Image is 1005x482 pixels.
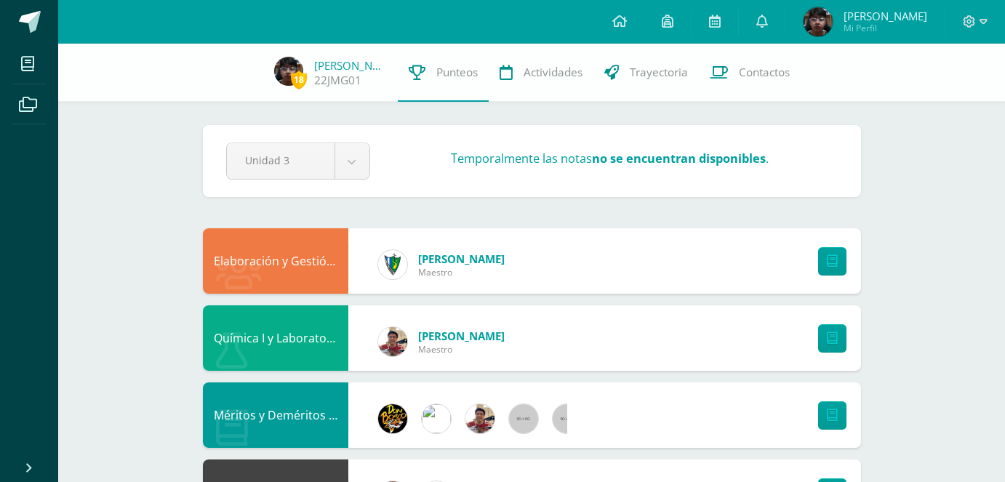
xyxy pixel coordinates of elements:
img: cb93aa548b99414539690fcffb7d5efd.png [465,404,495,433]
img: eda3c0d1caa5ac1a520cf0290d7c6ae4.png [378,404,407,433]
h3: Temporalmente las notas . [451,150,769,166]
a: 22JMG01 [314,73,361,88]
span: Unidad 3 [245,143,316,177]
a: Unidad 3 [227,143,369,179]
span: Maestro [418,266,505,278]
img: 9f174a157161b4ddbe12118a61fed988.png [378,250,407,279]
img: 60x60 [553,404,582,433]
img: a12cd7d015d8715c043ec03b48450893.png [274,57,303,86]
span: Contactos [739,65,790,80]
span: [PERSON_NAME] [418,252,505,266]
a: [PERSON_NAME] [314,58,387,73]
strong: no se encuentran disponibles [592,150,766,166]
a: Actividades [489,44,593,102]
a: Punteos [398,44,489,102]
img: cb93aa548b99414539690fcffb7d5efd.png [378,327,407,356]
span: Maestro [418,343,505,356]
a: Trayectoria [593,44,699,102]
img: 60x60 [509,404,538,433]
img: 6dfd641176813817be49ede9ad67d1c4.png [422,404,451,433]
div: Méritos y Deméritos 4to. Bach. en CCLL. "E" [203,382,348,448]
a: Contactos [699,44,801,102]
span: 18 [291,71,307,89]
div: Química I y Laboratorio [203,305,348,371]
img: a12cd7d015d8715c043ec03b48450893.png [804,7,833,36]
span: Actividades [524,65,582,80]
span: Mi Perfil [844,22,927,34]
div: Elaboración y Gestión de Proyectos [203,228,348,294]
span: [PERSON_NAME] [844,9,927,23]
span: Punteos [436,65,478,80]
span: Trayectoria [630,65,688,80]
span: [PERSON_NAME] [418,329,505,343]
